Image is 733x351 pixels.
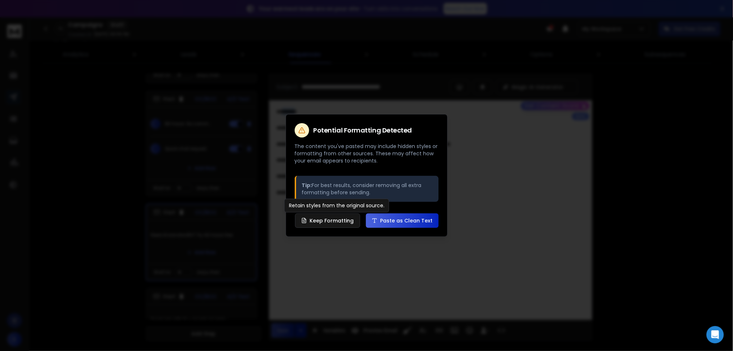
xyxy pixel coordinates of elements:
div: Open Intercom Messenger [707,326,724,343]
p: The content you've pasted may include hidden styles or formatting from other sources. These may a... [295,143,439,164]
p: For best results, consider removing all extra formatting before sending. [302,182,433,196]
h2: Potential Formatting Detected [314,127,412,134]
button: Paste as Clean Text [366,213,439,228]
div: Retain styles from the original source. [284,199,389,212]
button: Keep Formatting [295,213,360,228]
strong: Tip: [302,182,312,189]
